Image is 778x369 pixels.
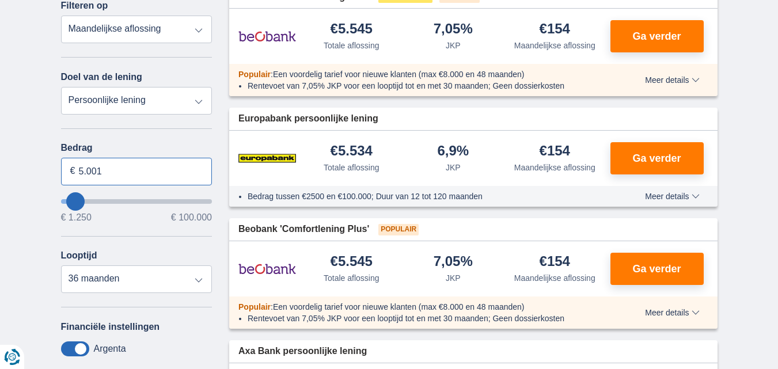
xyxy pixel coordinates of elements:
[514,162,595,173] div: Maandelijkse aflossing
[610,142,704,174] button: Ga verder
[238,223,369,236] span: Beobank 'Comfortlening Plus'
[229,69,612,80] div: :
[632,31,681,41] span: Ga verder
[61,72,142,82] label: Doel van de lening
[636,308,708,317] button: Meer details
[636,75,708,85] button: Meer details
[610,20,704,52] button: Ga verder
[238,302,271,311] span: Populair
[61,1,108,11] label: Filteren op
[61,199,212,204] input: wantToBorrow
[446,40,461,51] div: JKP
[70,165,75,178] span: €
[434,254,473,270] div: 7,05%
[610,253,704,285] button: Ga verder
[61,250,97,261] label: Looptijd
[273,70,525,79] span: Een voordelig tarief voor nieuwe klanten (max €8.000 en 48 maanden)
[238,254,296,283] img: product.pl.alt Beobank
[324,162,379,173] div: Totale aflossing
[434,22,473,37] div: 7,05%
[238,345,367,358] span: Axa Bank persoonlijke lening
[229,301,612,313] div: :
[238,144,296,173] img: product.pl.alt Europabank
[238,22,296,51] img: product.pl.alt Beobank
[645,76,699,84] span: Meer details
[324,272,379,284] div: Totale aflossing
[540,144,570,159] div: €154
[273,302,525,311] span: Een voordelig tarief voor nieuwe klanten (max €8.000 en 48 maanden)
[171,213,212,222] span: € 100.000
[446,272,461,284] div: JKP
[632,264,681,274] span: Ga verder
[61,322,160,332] label: Financiële instellingen
[248,80,603,92] li: Rentevoet van 7,05% JKP voor een looptijd tot en met 30 maanden; Geen dossierkosten
[540,254,570,270] div: €154
[331,144,373,159] div: €5.534
[378,224,419,235] span: Populair
[645,192,699,200] span: Meer details
[324,40,379,51] div: Totale aflossing
[632,153,681,163] span: Ga verder
[248,191,603,202] li: Bedrag tussen €2500 en €100.000; Duur van 12 tot 120 maanden
[636,192,708,201] button: Meer details
[61,213,92,222] span: € 1.250
[238,112,378,125] span: Europabank persoonlijke lening
[540,22,570,37] div: €154
[61,143,212,153] label: Bedrag
[446,162,461,173] div: JKP
[514,40,595,51] div: Maandelijkse aflossing
[248,313,603,324] li: Rentevoet van 7,05% JKP voor een looptijd tot en met 30 maanden; Geen dossierkosten
[331,254,373,270] div: €5.545
[331,22,373,37] div: €5.545
[645,309,699,317] span: Meer details
[94,344,126,354] label: Argenta
[238,70,271,79] span: Populair
[437,144,469,159] div: 6,9%
[514,272,595,284] div: Maandelijkse aflossing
